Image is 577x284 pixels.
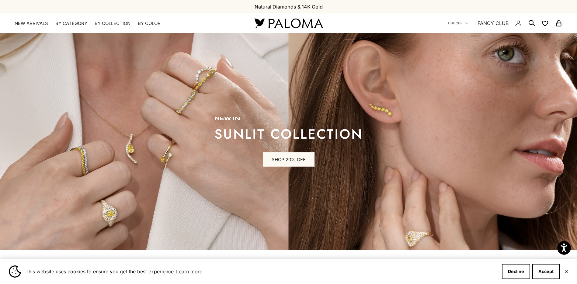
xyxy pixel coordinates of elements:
[95,20,130,27] summary: By Collection
[138,20,161,27] summary: By Color
[15,20,48,27] a: NEW ARRIVALS
[214,128,363,140] p: sunlit collection
[175,267,203,276] a: Learn more
[214,116,363,122] p: new in
[9,265,21,278] img: Cookie banner
[263,152,315,167] a: SHOP 20% OFF
[448,20,468,26] button: CHF CHF
[26,267,497,276] span: This website uses cookies to ensure you get the best experience.
[564,270,568,273] button: Close
[448,13,562,33] nav: Secondary navigation
[502,264,530,279] button: Decline
[448,20,462,26] span: CHF CHF
[532,264,560,279] button: Accept
[15,20,240,27] nav: Primary navigation
[478,19,509,27] a: FANCY CLUB
[255,3,323,11] p: Natural Diamonds & 14K Gold
[55,20,87,27] summary: By Category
